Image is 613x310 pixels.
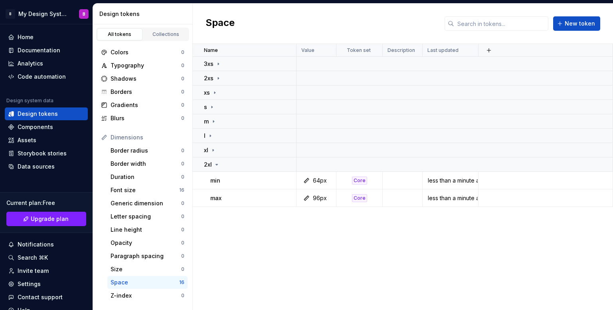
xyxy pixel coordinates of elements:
p: min [210,177,220,185]
div: Colors [111,48,181,56]
a: Data sources [5,160,88,173]
div: Current plan : Free [6,199,86,207]
div: 0 [181,102,184,108]
div: 0 [181,174,184,180]
div: Letter spacing [111,213,181,221]
a: Paragraph spacing0 [107,250,188,262]
div: 0 [181,76,184,82]
div: less than a minute ago [423,177,478,185]
p: 2xl [204,161,212,169]
a: Colors0 [98,46,188,59]
a: Borders0 [98,85,188,98]
div: Border width [111,160,181,168]
p: Value [301,47,314,54]
a: Documentation [5,44,88,57]
div: 16 [179,187,184,193]
div: Border radius [111,147,181,155]
a: Border width0 [107,157,188,170]
div: Design tokens [99,10,189,18]
div: 0 [181,253,184,259]
div: 16 [179,279,184,286]
div: Analytics [18,60,43,68]
div: 0 [181,292,184,299]
div: 96px [313,194,327,202]
p: 3xs [204,60,214,68]
a: Shadows0 [98,72,188,85]
div: Settings [18,280,41,288]
div: Code automation [18,73,66,81]
div: 0 [181,213,184,220]
p: m [204,117,209,125]
p: Last updated [427,47,459,54]
div: Opacity [111,239,181,247]
a: Code automation [5,70,88,83]
p: s [204,103,207,111]
a: Space16 [107,276,188,289]
div: Borders [111,88,181,96]
a: Invite team [5,264,88,277]
div: 0 [181,161,184,167]
a: Analytics [5,57,88,70]
h2: Space [206,16,235,31]
div: 0 [181,240,184,246]
div: B [83,11,85,17]
a: Settings [5,278,88,290]
p: xl [204,146,208,154]
a: Generic dimension0 [107,197,188,210]
a: Opacity0 [107,236,188,249]
a: Duration0 [107,171,188,183]
a: Border radius0 [107,144,188,157]
a: Assets [5,134,88,147]
div: 0 [181,147,184,154]
div: 0 [181,62,184,69]
span: Upgrade plan [31,215,69,223]
div: Generic dimension [111,199,181,207]
p: Token set [347,47,371,54]
div: Duration [111,173,181,181]
div: Assets [18,136,36,144]
div: Design system data [6,97,53,104]
div: Data sources [18,163,55,171]
div: 64px [313,177,327,185]
div: B [6,9,15,19]
p: l [204,132,206,140]
div: My Design System [18,10,69,18]
div: Contact support [18,293,63,301]
div: less than a minute ago [423,194,478,202]
div: 0 [181,200,184,207]
div: All tokens [100,31,140,38]
div: Shadows [111,75,181,83]
a: Gradients0 [98,99,188,111]
a: Size0 [107,263,188,276]
a: Design tokens [5,107,88,120]
div: Typography [111,62,181,70]
p: 2xs [204,74,214,82]
button: New token [553,16,600,31]
div: Dimensions [111,133,184,141]
div: Design tokens [18,110,58,118]
div: Storybook stories [18,149,67,157]
div: Home [18,33,34,41]
div: Invite team [18,267,49,275]
button: BMy Design SystemB [2,5,91,22]
a: Line height0 [107,223,188,236]
a: Typography0 [98,59,188,72]
div: 0 [181,266,184,272]
div: Notifications [18,240,54,248]
a: Blurs0 [98,112,188,125]
div: 0 [181,227,184,233]
div: Documentation [18,46,60,54]
button: Notifications [5,238,88,251]
div: 0 [181,49,184,56]
div: Blurs [111,114,181,122]
a: Font size16 [107,184,188,197]
div: Gradients [111,101,181,109]
div: Core [352,194,367,202]
div: Collections [146,31,186,38]
a: Home [5,31,88,44]
div: Font size [111,186,179,194]
p: Description [388,47,415,54]
div: 0 [181,89,184,95]
div: Size [111,265,181,273]
div: Search ⌘K [18,254,48,262]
